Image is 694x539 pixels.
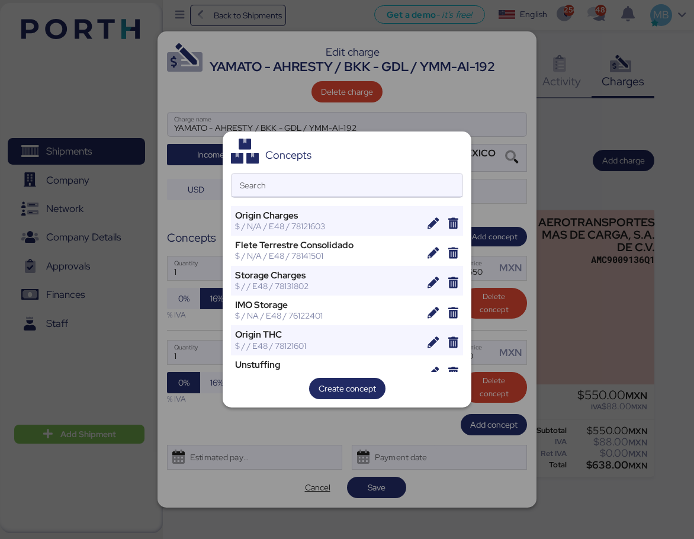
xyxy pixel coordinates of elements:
[235,341,419,351] div: $ / / E48 / 78121601
[235,210,419,221] div: Origin Charges
[235,281,419,291] div: $ / / E48 / 78131802
[235,329,419,340] div: Origin THC
[235,251,419,261] div: $ / N/A / E48 / 78141501
[235,270,419,281] div: Storage Charges
[235,360,419,370] div: Unstuffing
[235,300,419,310] div: IMO Storage
[232,174,462,197] input: Search
[265,150,311,161] div: Concepts
[319,381,376,396] span: Create concept
[235,310,419,321] div: $ / NA / E48 / 76122401
[235,370,419,381] div: $ / T/CBM / E48 / 78131802
[235,221,419,232] div: $ / N/A / E48 / 78121603
[235,240,419,251] div: Flete Terrestre Consolidado
[309,378,385,399] button: Create concept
